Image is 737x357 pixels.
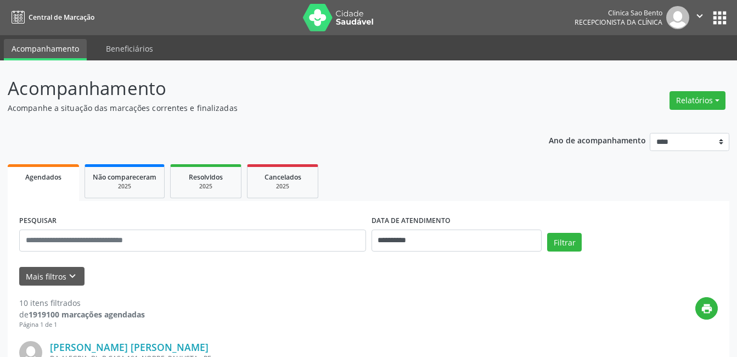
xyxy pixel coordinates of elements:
[701,303,713,315] i: print
[189,172,223,182] span: Resolvidos
[265,172,301,182] span: Cancelados
[98,39,161,58] a: Beneficiários
[689,6,710,29] button: 
[93,182,156,191] div: 2025
[666,6,689,29] img: img
[19,297,145,309] div: 10 itens filtrados
[575,18,662,27] span: Recepcionista da clínica
[710,8,729,27] button: apps
[8,75,513,102] p: Acompanhamento
[19,320,145,330] div: Página 1 de 1
[19,309,145,320] div: de
[19,267,85,286] button: Mais filtroskeyboard_arrow_down
[4,39,87,60] a: Acompanhamento
[549,133,646,147] p: Ano de acompanhamento
[694,10,706,22] i: 
[8,102,513,114] p: Acompanhe a situação das marcações correntes e finalizadas
[670,91,725,110] button: Relatórios
[29,309,145,320] strong: 1919100 marcações agendadas
[29,13,94,22] span: Central de Marcação
[178,182,233,191] div: 2025
[695,297,718,320] button: print
[66,270,78,282] i: keyboard_arrow_down
[93,172,156,182] span: Não compareceram
[255,182,310,191] div: 2025
[50,341,209,353] a: [PERSON_NAME] [PERSON_NAME]
[575,8,662,18] div: Clinica Sao Bento
[372,213,451,230] label: DATA DE ATENDIMENTO
[8,8,94,26] a: Central de Marcação
[25,172,61,182] span: Agendados
[547,233,582,252] button: Filtrar
[19,213,57,230] label: PESQUISAR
